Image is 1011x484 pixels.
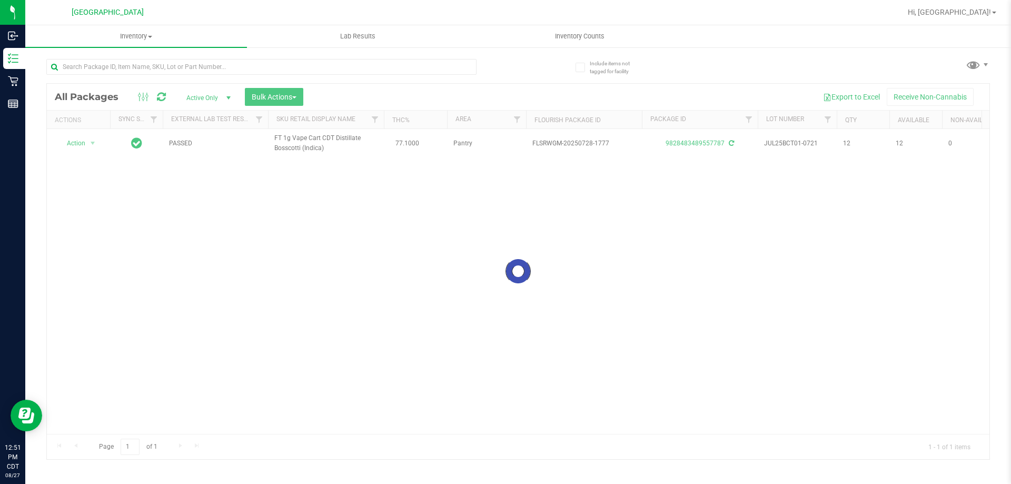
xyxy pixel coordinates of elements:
iframe: Resource center [11,400,42,431]
inline-svg: Retail [8,76,18,86]
a: Lab Results [247,25,469,47]
span: Inventory [25,32,247,41]
a: Inventory Counts [469,25,690,47]
p: 08/27 [5,471,21,479]
span: Include items not tagged for facility [590,60,642,75]
p: 12:51 PM CDT [5,443,21,471]
span: Lab Results [326,32,390,41]
inline-svg: Inbound [8,31,18,41]
span: Hi, [GEOGRAPHIC_DATA]! [908,8,991,16]
input: Search Package ID, Item Name, SKU, Lot or Part Number... [46,59,477,75]
span: Inventory Counts [541,32,619,41]
a: Inventory [25,25,247,47]
span: [GEOGRAPHIC_DATA] [72,8,144,17]
inline-svg: Inventory [8,53,18,64]
inline-svg: Reports [8,98,18,109]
